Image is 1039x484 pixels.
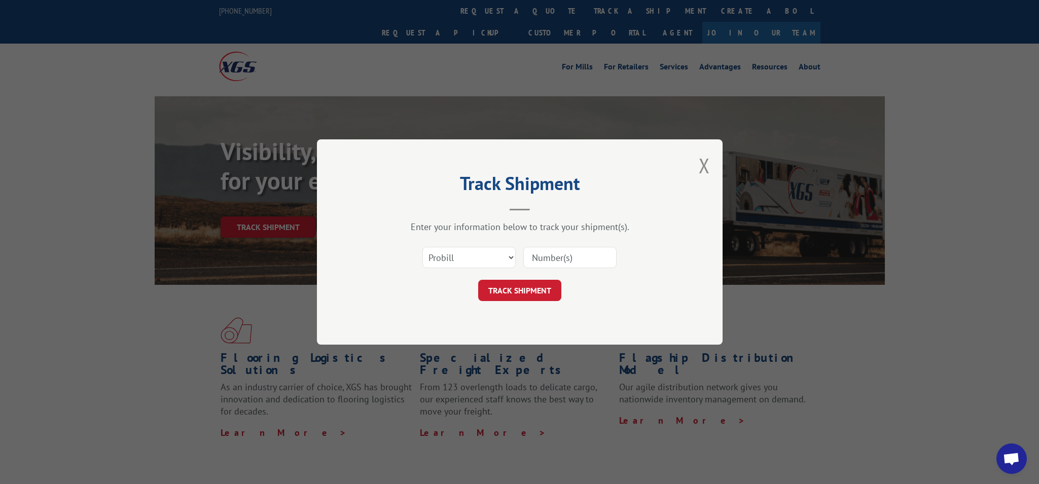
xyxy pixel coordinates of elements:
button: TRACK SHIPMENT [478,280,561,301]
input: Number(s) [523,247,617,268]
button: Close modal [699,152,710,179]
div: Enter your information below to track your shipment(s). [368,221,672,233]
h2: Track Shipment [368,176,672,196]
div: Open chat [996,443,1027,474]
